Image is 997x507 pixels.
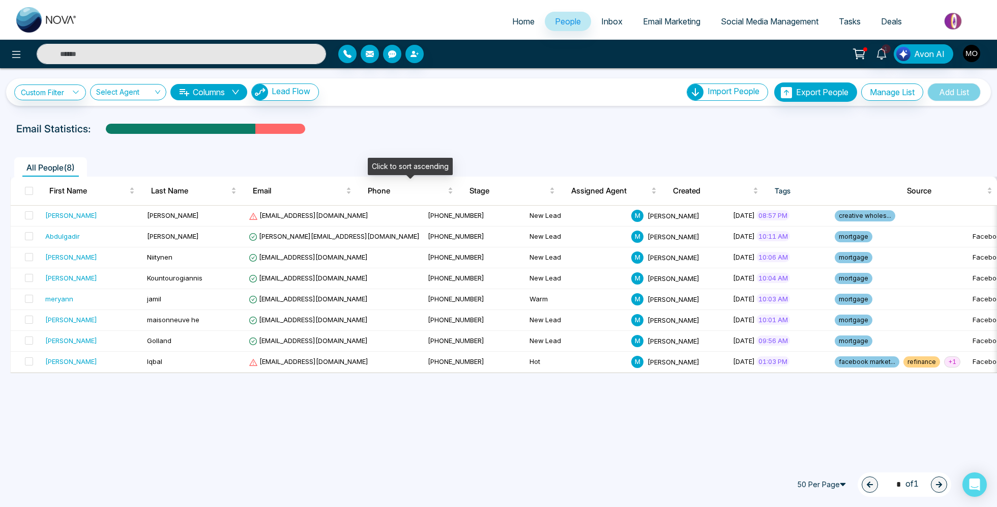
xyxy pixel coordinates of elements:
[756,315,790,325] span: 10:01 AM
[756,273,790,283] span: 10:04 AM
[249,295,368,303] span: [EMAIL_ADDRESS][DOMAIN_NAME]
[251,83,319,101] button: Lead Flow
[45,356,97,367] div: [PERSON_NAME]
[648,211,699,219] span: [PERSON_NAME]
[907,185,985,197] span: Source
[147,232,199,240] span: [PERSON_NAME]
[151,185,229,197] span: Last Name
[733,295,755,303] span: [DATE]
[903,356,940,368] span: refinance
[45,294,73,304] div: meryann
[591,12,633,31] a: Inbox
[648,316,699,324] span: [PERSON_NAME]
[733,274,755,282] span: [DATE]
[249,253,368,261] span: [EMAIL_ADDRESS][DOMAIN_NAME]
[147,211,199,219] span: [PERSON_NAME]
[428,357,484,365] span: [PHONE_NUMBER]
[733,232,755,240] span: [DATE]
[147,253,172,261] span: Niitynen
[835,315,872,326] span: mortgage
[721,16,818,26] span: Social Media Management
[563,177,665,205] th: Assigned Agent
[525,268,627,289] td: New Lead
[733,336,755,345] span: [DATE]
[428,211,484,219] span: [PHONE_NUMBER]
[673,185,751,197] span: Created
[890,477,919,491] span: of 1
[555,16,581,26] span: People
[525,331,627,352] td: New Lead
[835,356,899,368] span: facebook market...
[756,252,790,262] span: 10:06 AM
[249,357,368,365] span: [EMAIL_ADDRESS][DOMAIN_NAME]
[861,83,923,101] button: Manage List
[545,12,591,31] a: People
[143,177,245,205] th: Last Name
[835,210,895,221] span: creative wholes...
[49,185,127,197] span: First Name
[881,16,902,26] span: Deals
[571,185,649,197] span: Assigned Agent
[665,177,767,205] th: Created
[631,231,643,243] span: M
[41,177,143,205] th: First Name
[428,274,484,282] span: [PHONE_NUMBER]
[45,315,97,325] div: [PERSON_NAME]
[231,88,240,96] span: down
[733,357,755,365] span: [DATE]
[756,294,790,304] span: 10:03 AM
[45,231,80,241] div: Abdulgadir
[835,294,872,305] span: mortgage
[45,273,97,283] div: [PERSON_NAME]
[253,185,344,197] span: Email
[249,316,368,324] span: [EMAIL_ADDRESS][DOMAIN_NAME]
[869,44,894,62] a: 1
[247,83,319,101] a: Lead FlowLead Flow
[631,314,643,326] span: M
[894,44,953,64] button: Avon AI
[512,16,535,26] span: Home
[774,82,857,102] button: Export People
[428,316,484,324] span: [PHONE_NUMBER]
[839,16,861,26] span: Tasks
[756,335,790,346] span: 09:56 AM
[882,44,891,53] span: 1
[45,210,97,220] div: [PERSON_NAME]
[470,185,547,197] span: Stage
[360,177,461,205] th: Phone
[147,357,162,365] span: Iqbal
[525,227,627,247] td: New Lead
[502,12,545,31] a: Home
[917,10,991,33] img: Market-place.gif
[525,289,627,310] td: Warm
[896,47,911,61] img: Lead Flow
[643,16,700,26] span: Email Marketing
[22,162,79,173] span: All People ( 8 )
[249,232,420,240] span: [PERSON_NAME][EMAIL_ADDRESS][DOMAIN_NAME]
[249,336,368,345] span: [EMAIL_ADDRESS][DOMAIN_NAME]
[871,12,912,31] a: Deals
[249,274,368,282] span: [EMAIL_ADDRESS][DOMAIN_NAME]
[147,316,199,324] span: maisonneuve he
[708,86,759,96] span: Import People
[45,252,97,262] div: [PERSON_NAME]
[45,335,97,346] div: [PERSON_NAME]
[16,7,77,33] img: Nova CRM Logo
[428,295,484,303] span: [PHONE_NUMBER]
[249,211,368,219] span: [EMAIL_ADDRESS][DOMAIN_NAME]
[835,273,872,284] span: mortgage
[631,356,643,368] span: M
[16,121,91,136] p: Email Statistics:
[829,12,871,31] a: Tasks
[756,356,789,367] span: 01:03 PM
[835,231,872,242] span: mortgage
[711,12,829,31] a: Social Media Management
[944,356,960,368] span: + 1
[525,352,627,373] td: Hot
[963,45,980,62] img: User Avatar
[631,293,643,305] span: M
[796,87,848,97] span: Export People
[648,253,699,261] span: [PERSON_NAME]
[835,335,872,347] span: mortgage
[631,210,643,222] span: M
